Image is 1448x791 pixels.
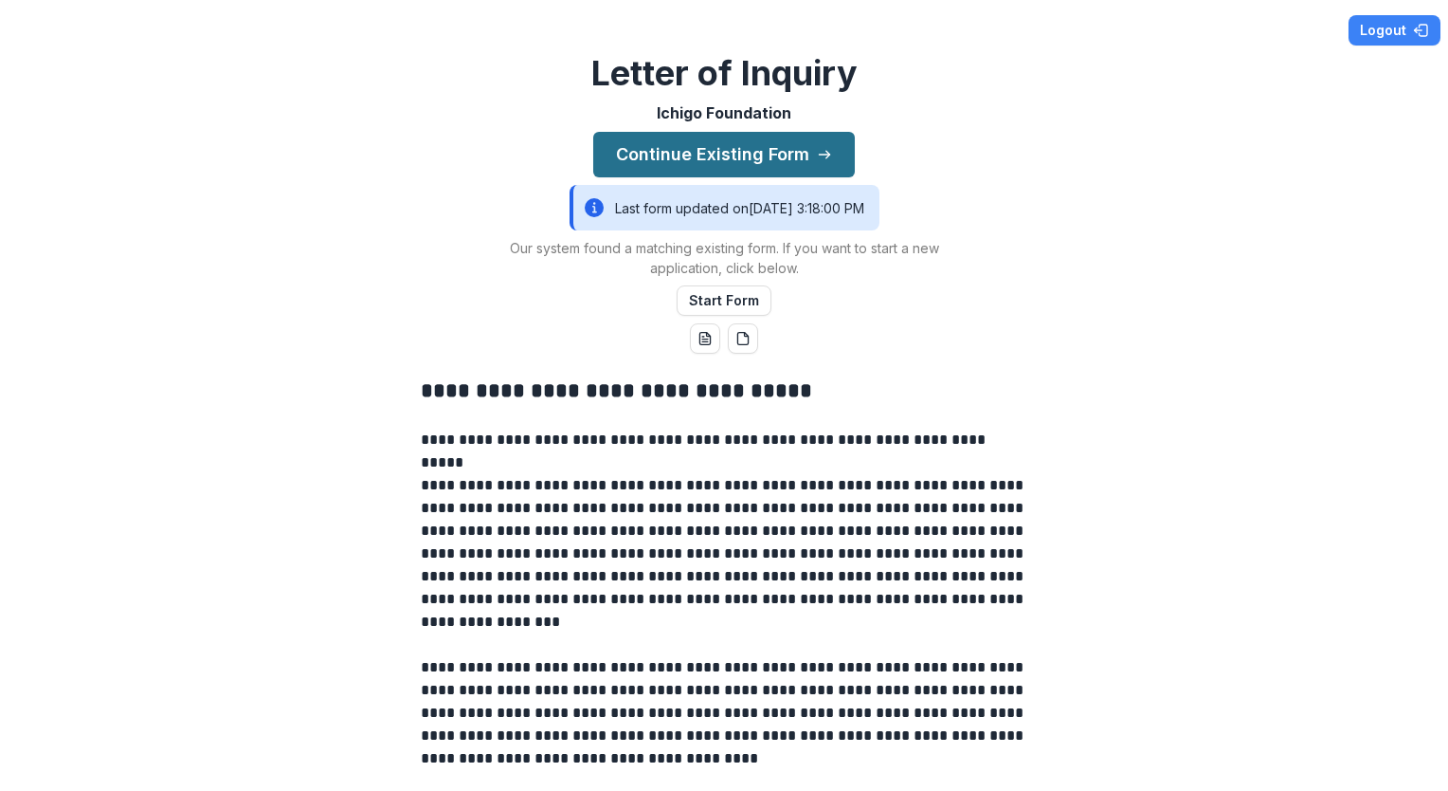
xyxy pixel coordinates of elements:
h2: Letter of Inquiry [591,53,858,94]
button: Continue Existing Form [593,132,855,177]
button: Logout [1348,15,1440,46]
p: Ichigo Foundation [657,101,791,124]
button: word-download [690,323,720,354]
button: Start Form [677,285,771,316]
p: Our system found a matching existing form. If you want to start a new application, click below. [487,238,961,278]
button: pdf-download [728,323,758,354]
div: Last form updated on [DATE] 3:18:00 PM [570,185,879,230]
